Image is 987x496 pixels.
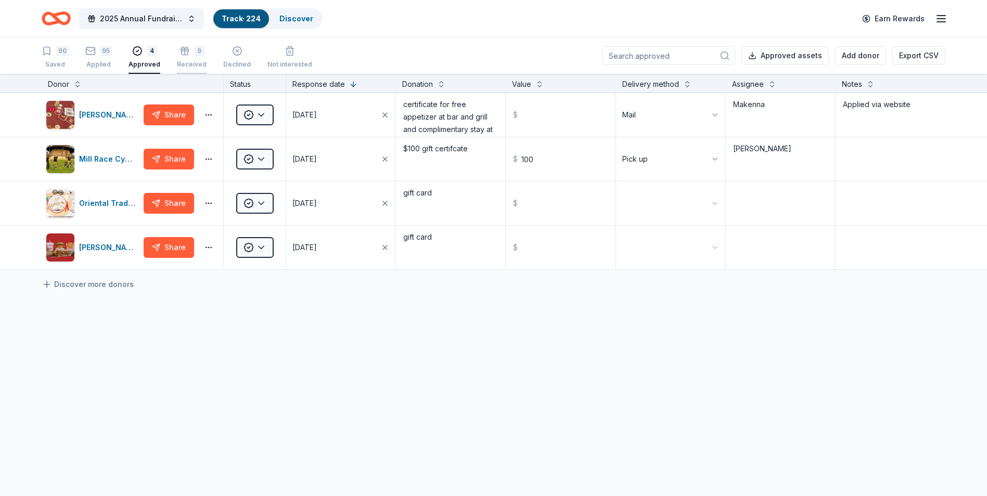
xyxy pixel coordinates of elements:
div: Delivery method [622,78,679,90]
div: Donation [402,78,433,90]
button: Share [144,149,194,169]
textarea: gift card [397,227,504,268]
button: Image for Portillo's[PERSON_NAME] [46,233,139,262]
span: 2025 Annual Fundraising Gala [100,12,183,25]
div: [DATE] [292,197,317,210]
img: Image for Boyd Gaming [46,101,74,129]
a: Home [42,6,71,31]
div: [PERSON_NAME] [79,109,139,121]
button: Approved assets [741,46,829,65]
div: Value [512,78,531,90]
textarea: certificate for free appetizer at bar and grill and complimentary stay at hotel [397,94,504,136]
button: [DATE] [286,226,395,269]
a: Discover [279,14,313,23]
div: 95 [100,46,112,56]
div: Not interested [267,60,312,69]
img: Image for Oriental Trading [46,189,74,217]
img: Image for Mill Race Cyclery [46,145,74,173]
a: Discover more donors [42,278,134,291]
div: Oriental Trading [79,197,139,210]
div: Status [224,74,286,93]
input: Search approved [602,46,735,65]
button: 95Applied [85,42,112,74]
a: Track· 224 [222,14,261,23]
button: Image for Mill Race CycleryMill Race Cyclery [46,145,139,174]
div: Notes [842,78,862,90]
textarea: $100 gift certifcate [397,138,504,180]
div: Mill Race Cyclery [79,153,139,165]
button: Image for Boyd Gaming[PERSON_NAME] [46,100,139,129]
div: [PERSON_NAME] [79,241,139,254]
button: [DATE] [286,93,395,137]
div: Assignee [732,78,764,90]
button: [DATE] [286,181,395,225]
div: Approved [129,60,160,69]
button: 9Received [177,42,207,74]
button: Not interested [267,42,312,74]
textarea: Makenna [727,94,834,136]
button: 2025 Annual Fundraising Gala [79,8,204,29]
textarea: [PERSON_NAME] [727,138,834,180]
button: Declined [223,42,251,74]
button: Image for Oriental TradingOriental Trading [46,189,139,218]
button: Share [144,237,194,258]
button: Share [144,193,194,214]
div: Saved [42,60,69,69]
div: 4 [147,46,157,56]
a: Earn Rewards [856,9,931,28]
div: Response date [292,78,345,90]
div: [DATE] [292,109,317,121]
button: Track· 224Discover [212,8,323,29]
button: Add donor [835,46,886,65]
button: Export CSV [892,46,945,65]
div: Received [177,55,207,63]
button: Share [144,105,194,125]
div: [DATE] [292,241,317,254]
div: Declined [223,60,251,69]
textarea: gift card [397,182,504,224]
img: Image for Portillo's [46,233,74,262]
button: 4Approved [129,42,160,74]
div: 9 [194,41,204,51]
div: [DATE] [292,153,317,165]
button: 90Saved [42,42,69,74]
textarea: Applied via website [837,94,944,136]
div: 90 [56,46,69,56]
div: Donor [48,78,69,90]
button: [DATE] [286,137,395,181]
div: Applied [85,60,112,69]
